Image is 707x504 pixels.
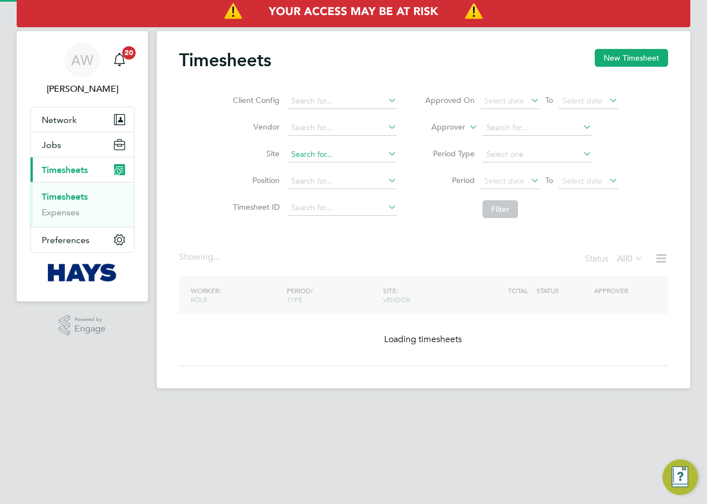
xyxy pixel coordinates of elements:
[287,200,397,216] input: Search for...
[425,175,475,185] label: Period
[415,122,465,133] label: Approver
[31,182,134,227] div: Timesheets
[585,251,646,267] div: Status
[30,264,135,281] a: Go to home page
[179,49,271,71] h2: Timesheets
[42,191,88,202] a: Timesheets
[42,115,77,125] span: Network
[74,324,106,334] span: Engage
[484,96,524,106] span: Select date
[230,95,280,105] label: Client Config
[42,165,88,175] span: Timesheets
[30,82,135,96] span: Alan Watts
[230,202,280,212] label: Timesheet ID
[482,200,518,218] button: Filter
[48,264,117,281] img: hays-logo-retina.png
[628,253,633,264] span: 0
[42,235,89,245] span: Preferences
[562,96,603,106] span: Select date
[42,207,79,218] a: Expenses
[482,120,592,136] input: Search for...
[230,122,280,132] label: Vendor
[74,315,106,324] span: Powered by
[108,42,131,78] a: 20
[425,149,475,159] label: Period Type
[287,120,397,136] input: Search for...
[542,173,556,187] span: To
[30,42,135,96] a: AW[PERSON_NAME]
[562,176,603,186] span: Select date
[213,251,220,263] span: ...
[663,459,698,495] button: Engage Resource Center
[179,251,222,263] div: Showing
[42,140,61,150] span: Jobs
[230,175,280,185] label: Position
[482,147,592,162] input: Select one
[484,176,524,186] span: Select date
[230,149,280,159] label: Site
[17,31,148,302] nav: Main navigation
[59,315,106,336] a: Powered byEngage
[31,228,134,252] button: Preferences
[71,53,93,67] span: AW
[122,46,136,60] span: 20
[595,49,668,67] button: New Timesheet
[617,253,644,264] label: All
[287,93,397,109] input: Search for...
[542,93,556,107] span: To
[287,174,397,189] input: Search for...
[31,107,134,132] button: Network
[31,157,134,182] button: Timesheets
[425,95,475,105] label: Approved On
[287,147,397,162] input: Search for...
[31,132,134,157] button: Jobs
